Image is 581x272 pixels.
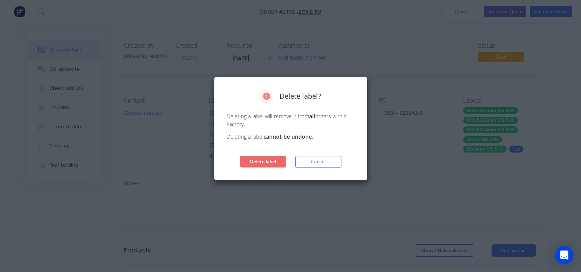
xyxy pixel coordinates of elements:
[309,113,315,120] strong: all
[227,133,355,141] p: Deleting a label .
[295,156,341,168] button: Cancel
[240,156,286,168] button: Delete label
[555,246,573,264] div: Open Intercom Messenger
[280,91,321,101] span: Delete label?
[263,133,312,140] strong: cannot be undone
[227,112,355,128] p: Deleting a label will remove it from orders within Factory.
